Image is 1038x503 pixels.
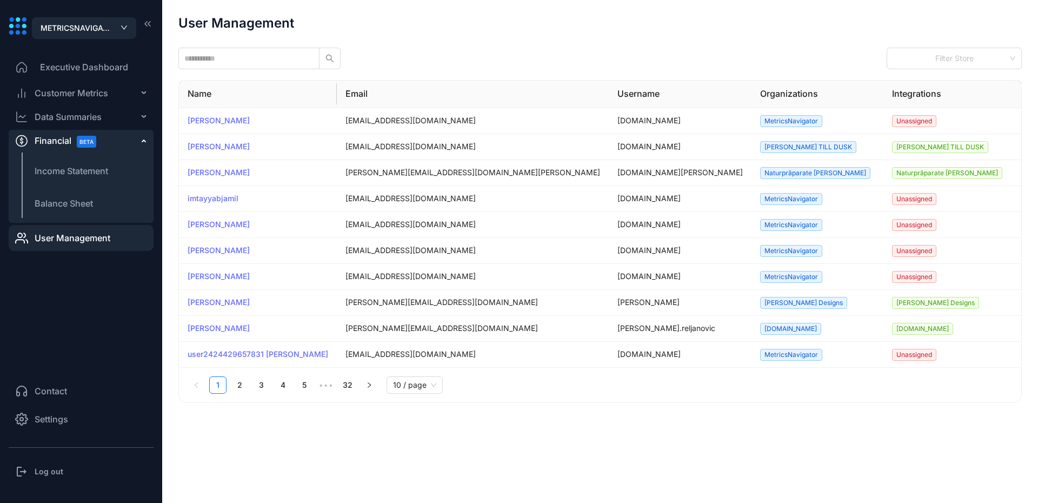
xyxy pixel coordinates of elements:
[77,136,96,148] span: BETA
[179,81,337,108] th: Name
[252,376,270,394] li: 3
[609,81,751,108] th: Username
[317,376,335,394] span: •••
[892,115,936,127] span: Unassigned
[892,271,936,283] span: Unassigned
[35,129,106,153] span: Financial
[609,108,751,134] td: [DOMAIN_NAME]
[35,110,102,123] div: Data Summaries
[609,342,751,368] td: [DOMAIN_NAME]
[760,219,822,231] span: MetricsNavigator
[188,376,205,394] button: left
[340,377,356,393] a: 32
[892,297,979,309] span: [PERSON_NAME] Designs
[188,376,205,394] li: Previous Page
[337,238,609,264] td: [EMAIL_ADDRESS][DOMAIN_NAME]
[339,376,356,394] li: 32
[760,323,821,335] span: [DOMAIN_NAME]
[892,219,936,231] span: Unassigned
[231,376,248,394] li: 2
[337,264,609,290] td: [EMAIL_ADDRESS][DOMAIN_NAME]
[337,160,609,186] td: [PERSON_NAME][EMAIL_ADDRESS][DOMAIN_NAME][PERSON_NAME]
[337,134,609,160] td: [EMAIL_ADDRESS][DOMAIN_NAME]
[892,167,1002,179] span: Naturpräparate [PERSON_NAME]
[609,264,751,290] td: [DOMAIN_NAME]
[40,61,128,74] span: Executive Dashboard
[337,342,609,368] td: [EMAIL_ADDRESS][DOMAIN_NAME]
[274,376,291,394] li: 4
[35,164,108,177] span: Income Statement
[760,167,870,179] span: Naturpräparate [PERSON_NAME]
[609,316,751,342] td: [PERSON_NAME].reljanovic
[892,141,988,153] span: [PERSON_NAME] TILL DUSK
[41,22,114,34] span: METRICSNAVIGATOR
[188,116,250,125] a: [PERSON_NAME]
[760,141,856,153] span: [PERSON_NAME] TILL DUSK
[188,349,328,359] a: user2424429657831 [PERSON_NAME]
[337,316,609,342] td: [PERSON_NAME][EMAIL_ADDRESS][DOMAIN_NAME]
[188,272,250,281] a: [PERSON_NAME]
[760,271,822,283] span: MetricsNavigator
[751,81,883,108] th: Organizations
[609,212,751,238] td: [DOMAIN_NAME]
[35,197,93,210] span: Balance Sheet
[193,382,199,388] span: left
[337,81,609,108] th: Email
[188,194,238,203] a: imtayyabjamil
[337,186,609,212] td: [EMAIL_ADDRESS][DOMAIN_NAME]
[892,323,953,335] span: [DOMAIN_NAME]
[361,376,378,394] button: right
[35,466,63,477] h3: Log out
[892,245,936,257] span: Unassigned
[317,376,335,394] li: Next 5 Pages
[296,377,312,393] a: 5
[760,115,822,127] span: MetricsNavigator
[35,231,110,244] span: User Management
[296,376,313,394] li: 5
[35,413,68,426] span: Settings
[609,238,751,264] td: [DOMAIN_NAME]
[393,377,436,393] span: 10 / page
[188,142,250,151] a: [PERSON_NAME]
[609,160,751,186] td: [DOMAIN_NAME][PERSON_NAME]
[609,186,751,212] td: [DOMAIN_NAME]
[178,16,294,30] h1: User Management
[337,290,609,316] td: [PERSON_NAME][EMAIL_ADDRESS][DOMAIN_NAME]
[361,376,378,394] li: Next Page
[275,377,291,393] a: 4
[337,212,609,238] td: [EMAIL_ADDRESS][DOMAIN_NAME]
[32,17,136,39] button: METRICSNAVIGATOR
[231,377,248,393] a: 2
[337,108,609,134] td: [EMAIL_ADDRESS][DOMAIN_NAME]
[609,134,751,160] td: [DOMAIN_NAME]
[188,220,250,229] a: [PERSON_NAME]
[35,87,108,100] div: Customer Metrics
[760,193,822,205] span: MetricsNavigator
[609,290,751,316] td: [PERSON_NAME]
[892,349,936,361] span: Unassigned
[760,349,822,361] span: MetricsNavigator
[209,376,227,394] li: 1
[188,168,250,177] a: [PERSON_NAME]
[760,245,822,257] span: MetricsNavigator
[210,377,226,393] a: 1
[188,246,250,255] a: [PERSON_NAME]
[253,377,269,393] a: 3
[121,25,128,30] span: down
[188,297,250,307] a: [PERSON_NAME]
[892,193,936,205] span: Unassigned
[387,376,443,394] div: Page Size
[188,323,250,333] a: [PERSON_NAME]
[325,54,334,63] span: search
[760,297,847,309] span: [PERSON_NAME] Designs
[366,382,372,388] span: right
[35,385,67,398] span: Contact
